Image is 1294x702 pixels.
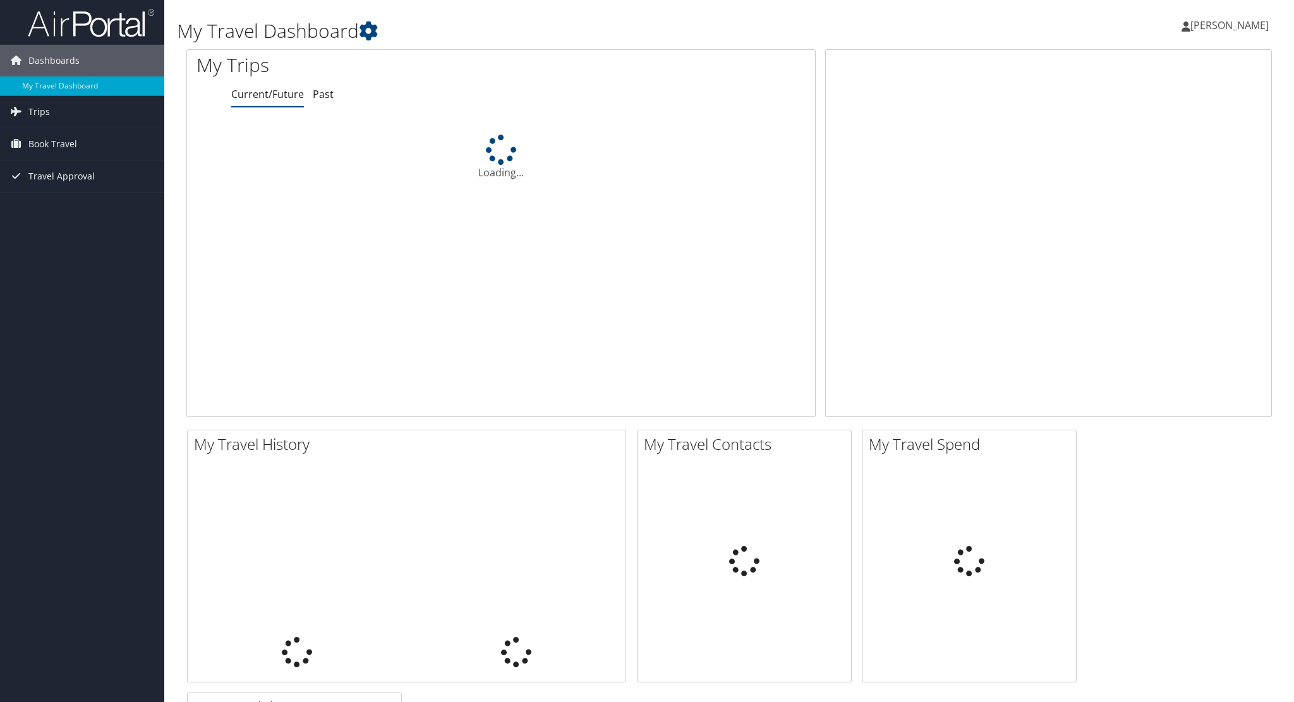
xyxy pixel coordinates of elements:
[197,52,544,78] h1: My Trips
[177,18,913,44] h1: My Travel Dashboard
[194,433,626,455] h2: My Travel History
[28,160,95,192] span: Travel Approval
[28,8,154,38] img: airportal-logo.png
[187,135,815,180] div: Loading...
[1190,18,1269,32] span: [PERSON_NAME]
[313,87,334,101] a: Past
[1182,6,1281,44] a: [PERSON_NAME]
[231,87,304,101] a: Current/Future
[644,433,851,455] h2: My Travel Contacts
[28,96,50,128] span: Trips
[869,433,1076,455] h2: My Travel Spend
[28,45,80,76] span: Dashboards
[28,128,77,160] span: Book Travel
